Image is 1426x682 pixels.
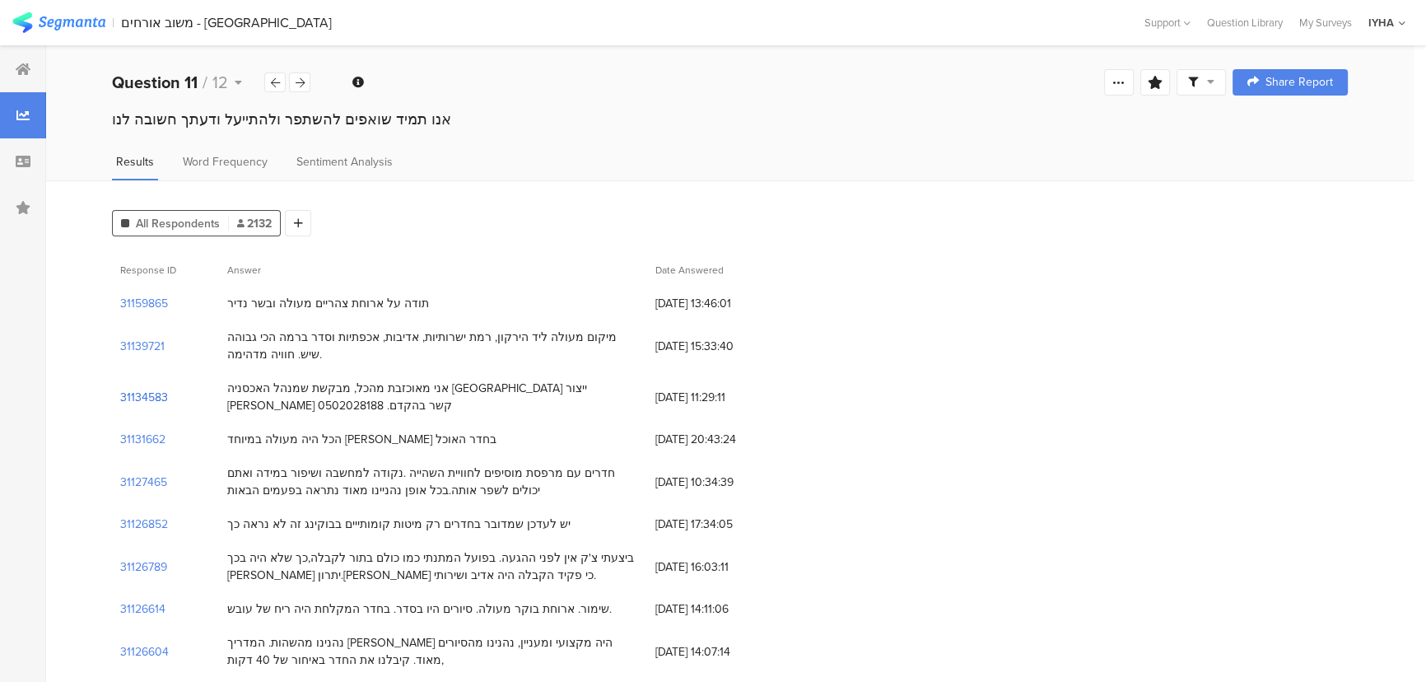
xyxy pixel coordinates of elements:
[655,389,787,406] span: [DATE] 11:29:11
[121,15,332,30] div: משוב אורחים - [GEOGRAPHIC_DATA]
[655,474,787,491] span: [DATE] 10:34:39
[212,70,228,95] span: 12
[655,600,787,618] span: [DATE] 14:11:06
[655,263,724,278] span: Date Answered
[120,389,168,406] section: 31134583
[655,431,787,448] span: [DATE] 20:43:24
[120,263,176,278] span: Response ID
[1144,10,1191,35] div: Support
[227,549,639,584] div: ביצעתי צ'ק אין לפני ההגעה. בפועל המתנתי כמו כולם בתור לקבלה,כך שלא היה בכך [PERSON_NAME] יתרון.[P...
[227,431,496,448] div: הכל היה מעולה במיוחד [PERSON_NAME] בחדר האוכל
[112,109,1348,130] div: אנו תמיד שואפים להשתפר ולהתייעל ודעתך חשובה לנו
[183,153,268,170] span: Word Frequency
[120,516,168,533] section: 31126852
[227,380,639,414] div: אני מאוכזבת מהכל, מבקשת שמנהל האכסניה [GEOGRAPHIC_DATA] ייצור [PERSON_NAME] קשר בהקדם. 0502028188
[116,153,154,170] span: Results
[112,70,198,95] b: Question 11
[227,516,571,533] div: יש לעדכן שמדובר בחדרים רק מיטות קומותייים בבוקינג זה לא נראה כך
[120,474,167,491] section: 31127465
[227,263,261,278] span: Answer
[227,634,639,669] div: נהנינו מהשהות. המדריך [PERSON_NAME] היה מקצועי ומעניין, נהנינו מהסיורים מאוד. קיבלנו את החדר באיח...
[136,215,220,232] span: All Respondents
[655,643,787,661] span: [DATE] 14:07:14
[1368,15,1394,30] div: IYHA
[120,431,165,448] section: 31131662
[655,516,787,533] span: [DATE] 17:34:05
[120,338,165,355] section: 31139721
[227,295,429,312] div: תודה על ארוחת צהריים מעולה ובשר נדיר
[237,215,272,232] span: 2132
[120,600,165,618] section: 31126614
[655,338,787,355] span: [DATE] 15:33:40
[227,329,639,363] div: מיקום מעולה ליד הירקון, רמת ישרותיות, אדיבות, אכפתיות וסדר ברמה הכי גבוהה שיש. חוויה מדהימה.
[655,295,787,312] span: [DATE] 13:46:01
[227,600,612,618] div: שימור. ארוחת בוקר מעולה. סיורים היו בסדר. בחדר המקלחת היה ריח של עובש.
[1199,15,1291,30] a: Question Library
[12,12,105,33] img: segmanta logo
[112,13,114,32] div: |
[203,70,207,95] span: /
[120,558,167,576] section: 31126789
[120,643,169,661] section: 31126604
[296,153,393,170] span: Sentiment Analysis
[1265,77,1333,88] span: Share Report
[1291,15,1360,30] a: My Surveys
[120,295,168,312] section: 31159865
[227,465,639,499] div: חדרים עם מרפסת מוסיפים לחוויית השהייה .נקודה למחשבה ושיפור במידה ואתם יכולים לשפר אותה.בכל אופן נ...
[655,558,787,576] span: [DATE] 16:03:11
